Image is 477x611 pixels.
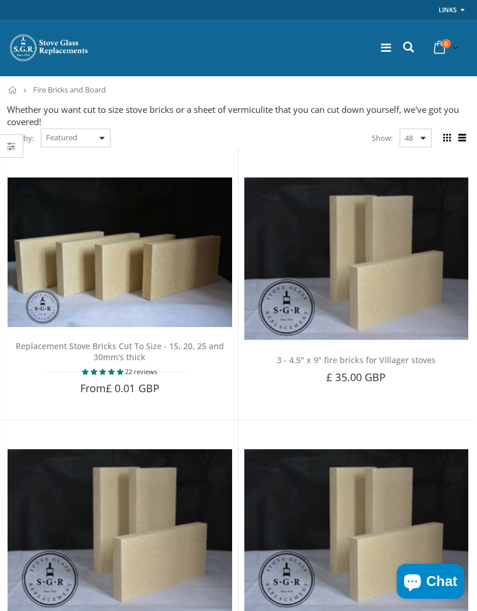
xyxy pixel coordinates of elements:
span: Grid view [440,132,453,144]
a: 0 [429,36,461,59]
span: 0 [442,39,451,48]
a: Menu [381,40,391,55]
span: Show: [372,129,393,147]
span: Sort by: [7,128,34,148]
span: £ 0.01 GBP [106,381,159,395]
span: £ 35.00 GBP [326,370,386,384]
a: Home [9,86,17,94]
span: 4.77 stars [82,367,125,376]
a: Links [439,2,457,17]
img: 3 - 4.5" x 9" fire bricks for Villager stoves [244,177,469,340]
inbox-online-store-chat: Shopify online store chat [393,564,468,602]
a: Replacement Stove Bricks Cut To Size - 15, 20, 25 and 30mm's thick [16,340,224,363]
span: Fire Bricks and Board [33,84,106,95]
a: 3 - 4.5" x 9" fire bricks for Villager stoves [277,354,436,365]
img: Stove Glass Replacement [9,33,90,62]
img: Replacement Stove Bricks Cut To Size - 15, 20, 25 and 30mm's thick [8,177,232,328]
div: Whether you want cut to size stove bricks or a sheet of vermiculite that you can cut down yoursel... [7,104,468,128]
span: From [80,381,159,395]
span: 22 reviews [125,367,157,376]
span: List view [455,132,468,144]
